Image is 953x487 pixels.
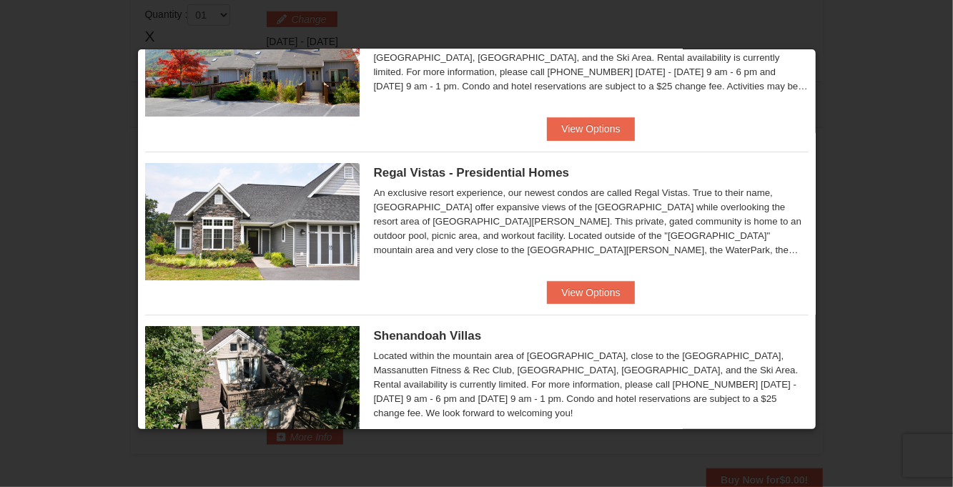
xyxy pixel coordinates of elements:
[374,349,809,420] div: Located within the mountain area of [GEOGRAPHIC_DATA], close to the [GEOGRAPHIC_DATA], Massanutte...
[374,22,809,94] div: Eagle Trace condos are built town-house style and are located within the mountain area of [GEOGRA...
[374,166,570,179] span: Regal Vistas - Presidential Homes
[547,117,634,140] button: View Options
[547,281,634,304] button: View Options
[145,326,360,443] img: 19219019-2-e70bf45f.jpg
[145,163,360,280] img: 19218991-1-902409a9.jpg
[374,186,809,257] div: An exclusive resort experience, our newest condos are called Regal Vistas. True to their name, [G...
[374,329,482,343] span: Shenandoah Villas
